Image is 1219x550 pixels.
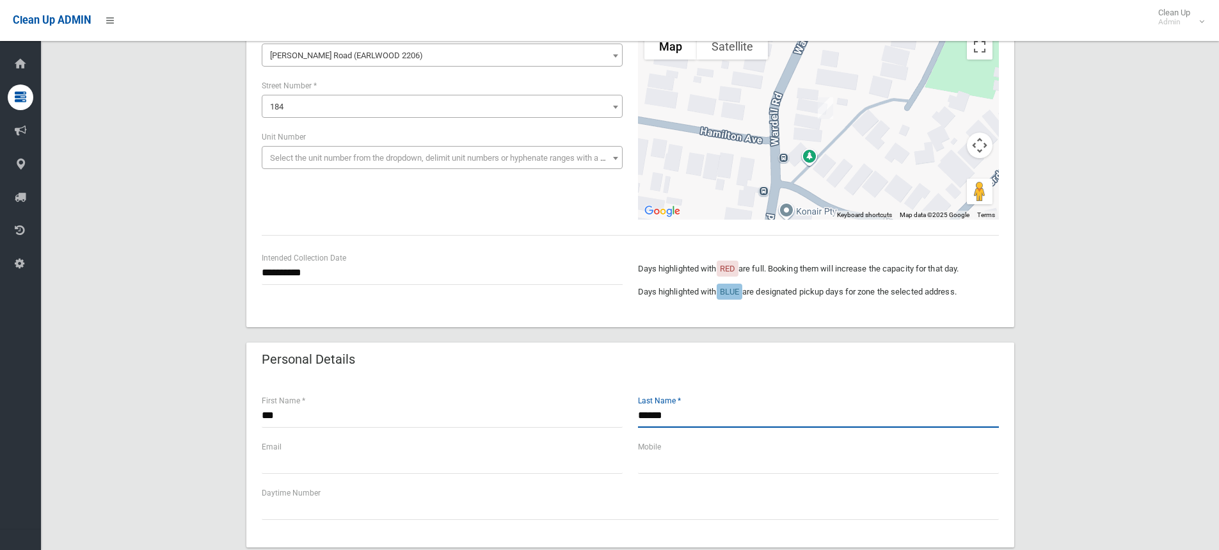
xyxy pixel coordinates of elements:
a: Terms (opens in new tab) [977,211,995,218]
button: Map camera controls [967,133,992,158]
span: Map data ©2025 Google [900,211,969,218]
span: 184 [265,98,619,116]
span: Select the unit number from the dropdown, delimit unit numbers or hyphenate ranges with a comma [270,153,628,163]
small: Admin [1158,17,1190,27]
img: Google [641,203,683,220]
p: Days highlighted with are full. Booking them will increase the capacity for that day. [638,261,999,277]
span: 184 [270,102,283,111]
a: Open this area in Google Maps (opens a new window) [641,203,683,220]
span: Clean Up ADMIN [13,14,91,26]
span: Clean Up [1152,8,1203,27]
button: Show street map [644,34,697,60]
button: Keyboard shortcuts [837,211,892,220]
div: 184 Wardell Road, EARLWOOD NSW 2206 [813,92,838,124]
span: RED [720,264,735,273]
span: Wardell Road (EARLWOOD 2206) [265,47,619,65]
span: Wardell Road (EARLWOOD 2206) [262,44,623,67]
button: Drag Pegman onto the map to open Street View [967,179,992,204]
header: Personal Details [246,347,370,372]
span: BLUE [720,287,739,296]
p: Days highlighted with are designated pickup days for zone the selected address. [638,284,999,300]
button: Toggle fullscreen view [967,34,992,60]
button: Show satellite imagery [697,34,768,60]
span: 184 [262,95,623,118]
